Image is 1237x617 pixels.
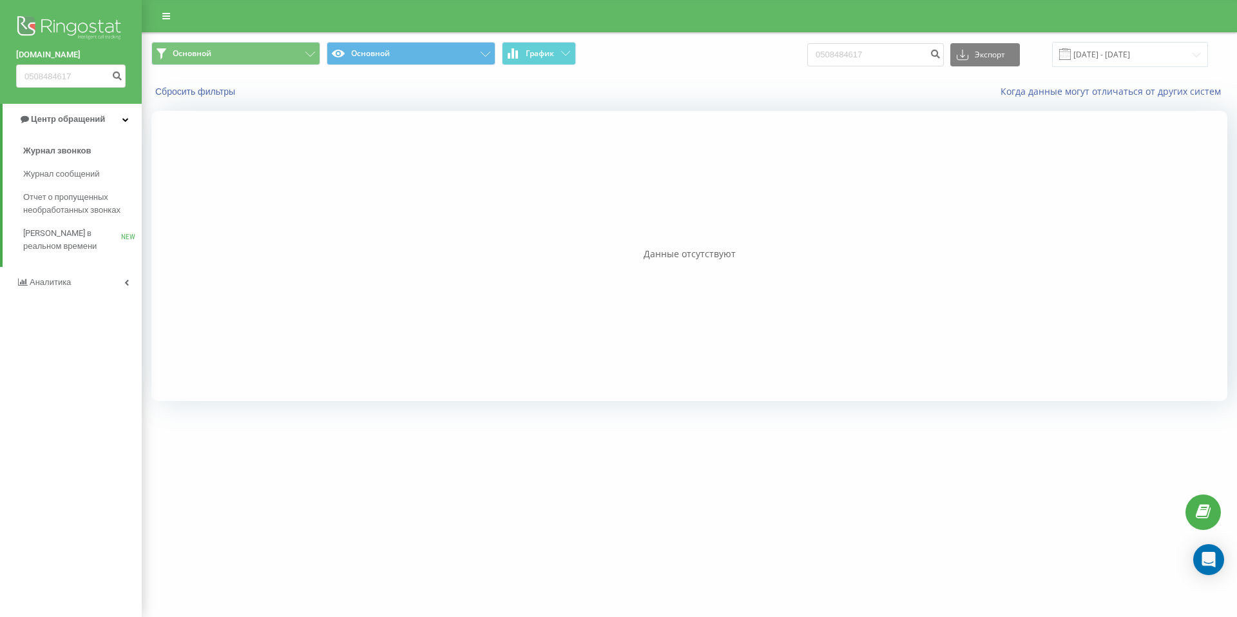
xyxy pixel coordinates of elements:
[23,222,142,258] a: [PERSON_NAME] в реальном времениNEW
[23,191,135,217] span: Отчет о пропущенных необработанных звонках
[23,162,142,186] a: Журнал сообщений
[151,248,1227,260] div: Данные отсутствуют
[526,49,554,58] span: График
[23,139,142,162] a: Журнал звонков
[173,48,211,59] span: Основной
[16,13,126,45] img: Ringostat logo
[31,114,105,124] span: Центр обращений
[3,104,142,135] a: Центр обращений
[502,42,576,65] button: График
[16,48,126,61] a: [DOMAIN_NAME]
[807,43,944,66] input: Поиск по номеру
[1001,85,1227,97] a: Когда данные могут отличаться от других систем
[151,86,242,97] button: Сбросить фильтры
[30,277,71,287] span: Аналитика
[950,43,1020,66] button: Экспорт
[151,42,320,65] button: Основной
[23,186,142,222] a: Отчет о пропущенных необработанных звонках
[1193,544,1224,575] div: Open Intercom Messenger
[23,227,121,253] span: [PERSON_NAME] в реальном времени
[16,64,126,88] input: Поиск по номеру
[327,42,495,65] button: Основной
[23,144,91,157] span: Журнал звонков
[23,168,99,181] span: Журнал сообщений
